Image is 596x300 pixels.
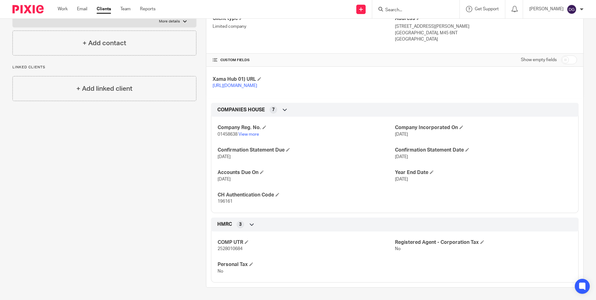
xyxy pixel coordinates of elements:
p: [GEOGRAPHIC_DATA], M45 6NT [395,30,577,36]
span: 2528010684 [218,247,243,251]
span: [DATE] [218,177,231,181]
a: Clients [97,6,111,12]
input: Search [385,7,441,13]
h4: Registered Agent - Corporation Tax [395,239,572,246]
h4: Xama Hub 01) URL [213,76,395,83]
p: [PERSON_NAME] [529,6,564,12]
h4: Company Reg. No. [218,124,395,131]
img: svg%3E [567,4,577,14]
label: Show empty fields [521,57,557,63]
span: [DATE] [395,177,408,181]
a: View more [238,132,259,137]
span: [DATE] [218,155,231,159]
p: [GEOGRAPHIC_DATA] [395,36,577,42]
a: Reports [140,6,156,12]
span: COMPANIES HOUSE [217,107,265,113]
span: 3 [239,221,242,228]
span: Get Support [475,7,499,11]
h4: Confirmation Statement Due [218,147,395,153]
p: Limited company [213,23,395,30]
h4: + Add contact [83,38,126,48]
span: No [395,247,401,251]
h4: Accounts Due On [218,169,395,176]
p: Linked clients [12,65,196,70]
h4: CUSTOM FIELDS [213,58,395,63]
p: More details [159,19,180,24]
span: [DATE] [395,155,408,159]
span: 01458638 [218,132,238,137]
p: [STREET_ADDRESS][PERSON_NAME] [395,23,577,30]
h4: COMP UTR [218,239,395,246]
span: [DATE] [395,132,408,137]
h4: Company Incorporated On [395,124,572,131]
a: [URL][DOMAIN_NAME] [213,84,257,88]
h4: CH Authentication Code [218,192,395,198]
h4: + Add linked client [76,84,132,94]
h4: Personal Tax [218,261,395,268]
span: No [218,269,223,273]
a: Work [58,6,68,12]
span: 196161 [218,199,233,204]
a: Team [120,6,131,12]
span: 7 [272,107,275,113]
h4: Year End Date [395,169,572,176]
span: HMRC [217,221,232,228]
img: Pixie [12,5,44,13]
a: Email [77,6,87,12]
h4: Confirmation Statement Date [395,147,572,153]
